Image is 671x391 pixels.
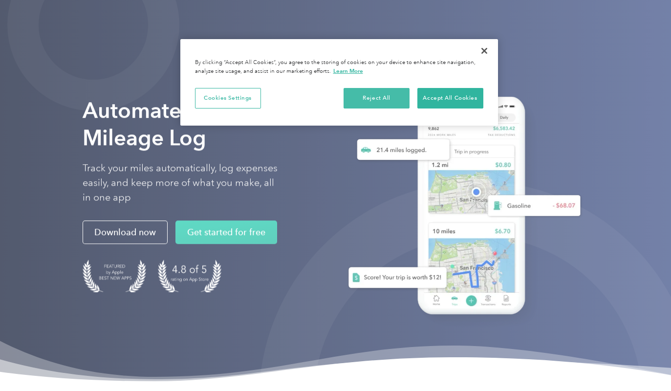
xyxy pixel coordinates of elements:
button: Cookies Settings [195,88,261,109]
a: Download now [83,221,168,244]
button: Accept All Cookies [417,88,483,109]
div: Cookie banner [180,39,498,126]
button: Reject All [344,88,410,109]
img: Everlance, mileage tracker app, expense tracking app [333,87,588,329]
button: Close [474,40,495,62]
img: Badge for Featured by Apple Best New Apps [83,260,146,293]
img: 4.9 out of 5 stars on the app store [158,260,221,293]
div: By clicking “Accept All Cookies”, you agree to the storing of cookies on your device to enhance s... [195,59,483,76]
a: More information about your privacy, opens in a new tab [333,67,363,74]
div: Privacy [180,39,498,126]
strong: Automate Your Mileage Log [83,97,231,151]
p: Track your miles automatically, log expenses easily, and keep more of what you make, all in one app [83,161,278,205]
a: Get started for free [175,221,277,244]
